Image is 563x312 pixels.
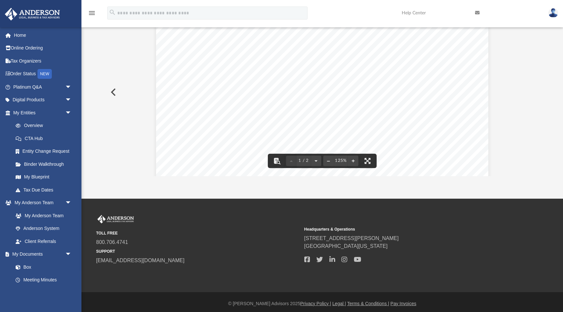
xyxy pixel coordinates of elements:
a: 800.706.4741 [96,239,128,245]
a: Platinum Q&Aarrow_drop_down [5,80,81,93]
span: arrow_drop_down [65,196,78,210]
a: My Anderson Team [9,209,75,222]
button: Enter fullscreen [360,154,375,168]
div: NEW [37,69,52,79]
img: User Pic [548,8,558,18]
a: [STREET_ADDRESS][PERSON_NAME] [304,235,399,241]
a: Overview [9,119,81,132]
span: – [324,79,327,85]
a: Forms Library [9,286,75,299]
span: management fee. [195,148,244,154]
a: My Blueprint [9,171,78,184]
i: search [109,9,116,16]
button: 1 / 2 [296,154,311,168]
small: SUPPORT [96,248,300,254]
a: Client Referrals [9,235,78,248]
a: Anderson System [9,222,78,235]
a: Tax Organizers [5,54,81,67]
span: 3) The C corporation keeps a portion of the rent check (approximately 10% gross) as a [195,139,441,146]
a: My Anderson Teamarrow_drop_down [5,196,78,209]
span: Property Management by the C [202,53,305,59]
a: Entity Change Request [9,145,81,158]
a: Pay Invoices [390,301,416,306]
span: corporation [307,53,347,59]
span: 1 / 2 [296,159,311,163]
img: Anderson Advisors Platinum Portal [96,215,135,223]
span: arrow_drop_down [65,93,78,107]
span: arrow_drop_down [65,80,78,94]
span: arrow_drop_down [65,106,78,120]
span: 1) C corporation DOES NOT own the rentals [195,79,322,85]
span: it only manages them. Rent check sent to [329,79,447,85]
a: Tax Due Dates [9,183,81,196]
div: © [PERSON_NAME] Advisors 2025 [81,300,563,307]
span: Management C corporation. [195,87,276,94]
a: Binder Walkthrough [9,158,81,171]
a: Privacy Policy | [300,301,331,306]
a: Online Ordering [5,42,81,55]
img: Anderson Advisors Platinum Portal [3,8,62,21]
a: Legal | [332,301,346,306]
span: I. [195,53,200,59]
a: My Documentsarrow_drop_down [5,248,78,261]
a: Home [5,29,81,42]
button: Zoom out [323,154,334,168]
i: menu [88,9,96,17]
span: arrow_drop_down [65,248,78,261]
div: Current zoom level [334,159,348,163]
a: Terms & Conditions | [347,301,389,306]
small: TOLL FREE [96,230,300,236]
a: Meeting Minutes [9,274,78,287]
a: My Entitiesarrow_drop_down [5,106,81,119]
div: File preview [106,8,539,176]
button: Previous File [106,83,120,101]
div: Document Viewer [106,8,539,176]
button: Toggle findbar [270,154,284,168]
span: 2) C corporation pays the bills for the rentals as the property manager. [195,113,397,120]
a: [GEOGRAPHIC_DATA][US_STATE] [304,243,388,249]
a: [EMAIL_ADDRESS][DOMAIN_NAME] [96,258,184,263]
a: Order StatusNEW [5,67,81,81]
button: Next page [311,154,321,168]
button: Zoom in [348,154,358,168]
a: Box [9,261,75,274]
a: menu [88,12,96,17]
span: 4) The C corporation sends any remaining funds back to the LLC entity that owns the [195,173,439,180]
small: Headquarters & Operations [304,226,508,232]
a: CTA Hub [9,132,81,145]
a: Digital Productsarrow_drop_down [5,93,81,106]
